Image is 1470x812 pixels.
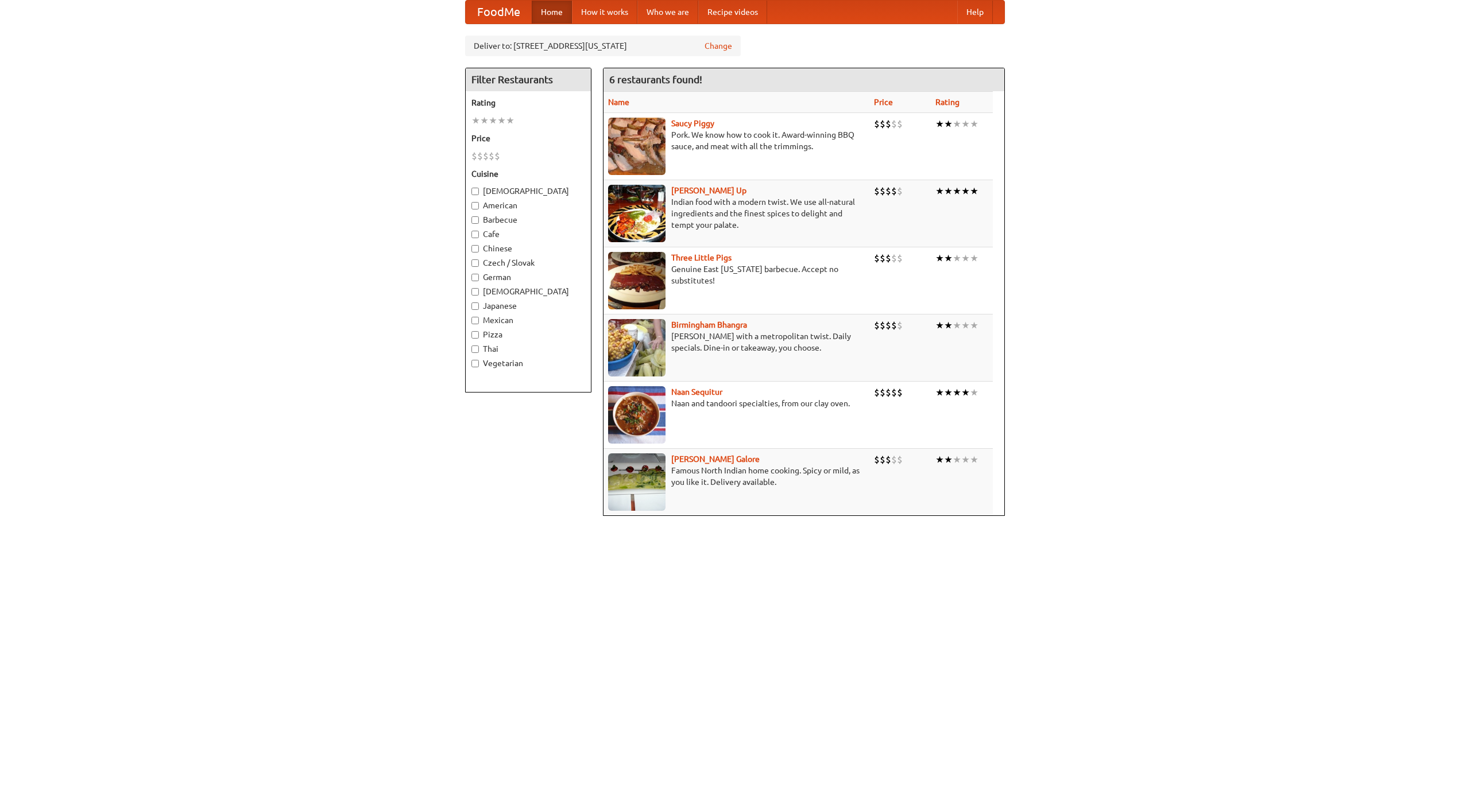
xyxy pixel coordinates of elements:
[897,118,903,130] li: $
[953,453,961,466] li: ★
[608,196,865,231] p: Indian food with a modern twist. We use all-natural ingredients and the finest spices to delight ...
[471,150,477,162] li: $
[471,133,585,144] h5: Price
[572,1,637,24] a: How it works
[489,114,497,127] li: ★
[944,185,953,197] li: ★
[477,150,483,162] li: $
[880,185,885,197] li: $
[471,214,585,226] label: Barbecue
[944,118,953,130] li: ★
[608,185,666,242] img: curryup.jpg
[483,150,489,162] li: $
[471,257,585,269] label: Czech / Slovak
[891,185,897,197] li: $
[471,216,479,224] input: Barbecue
[874,453,880,466] li: $
[970,252,978,265] li: ★
[961,252,970,265] li: ★
[944,453,953,466] li: ★
[608,453,666,511] img: currygalore.jpg
[891,453,897,466] li: $
[897,386,903,399] li: $
[885,252,891,265] li: $
[953,185,961,197] li: ★
[471,259,479,267] input: Czech / Slovak
[897,453,903,466] li: $
[705,40,732,52] a: Change
[671,253,732,262] a: Three Little Pigs
[608,98,629,107] a: Name
[608,331,865,353] p: [PERSON_NAME] with a metropolitan twist. Daily specials. Dine-in or takeaway, you choose.
[671,119,714,128] a: Saucy Piggy
[466,1,532,24] a: FoodMe
[466,68,591,91] h4: Filter Restaurants
[608,319,666,376] img: bhangra.jpg
[897,252,903,265] li: $
[671,387,722,397] b: Naan Sequitur
[874,386,880,399] li: $
[897,185,903,197] li: $
[609,74,702,85] ng-pluralize: 6 restaurants found!
[944,319,953,332] li: ★
[874,118,880,130] li: $
[885,386,891,399] li: $
[471,168,585,180] h5: Cuisine
[885,453,891,466] li: $
[880,453,885,466] li: $
[532,1,572,24] a: Home
[471,329,585,340] label: Pizza
[471,274,479,281] input: German
[970,185,978,197] li: ★
[970,453,978,466] li: ★
[471,97,585,108] h5: Rating
[935,319,944,332] li: ★
[885,185,891,197] li: $
[471,228,585,240] label: Cafe
[953,118,961,130] li: ★
[471,243,585,254] label: Chinese
[608,263,865,286] p: Genuine East [US_STATE] barbecue. Accept no substitutes!
[961,386,970,399] li: ★
[471,300,585,312] label: Japanese
[897,319,903,332] li: $
[957,1,993,24] a: Help
[891,319,897,332] li: $
[935,185,944,197] li: ★
[891,386,897,399] li: $
[471,331,479,339] input: Pizza
[953,252,961,265] li: ★
[608,118,666,175] img: saucy.jpg
[637,1,698,24] a: Who we are
[608,129,865,152] p: Pork. We know how to cook it. Award-winning BBQ sauce, and meat with all the trimmings.
[489,150,494,162] li: $
[471,343,585,355] label: Thai
[471,200,585,211] label: American
[471,358,585,369] label: Vegetarian
[874,252,880,265] li: $
[944,252,953,265] li: ★
[935,386,944,399] li: ★
[953,319,961,332] li: ★
[935,453,944,466] li: ★
[935,118,944,130] li: ★
[953,386,961,399] li: ★
[698,1,767,24] a: Recipe videos
[874,319,880,332] li: $
[471,202,479,209] input: American
[471,345,479,353] input: Thai
[608,465,865,488] p: Famous North Indian home cooking. Spicy or mild, as you like it. Delivery available.
[471,271,585,283] label: German
[880,252,885,265] li: $
[885,118,891,130] li: $
[970,386,978,399] li: ★
[471,185,585,197] label: [DEMOGRAPHIC_DATA]
[671,320,747,329] a: Birmingham Bhangra
[608,252,666,309] img: littlepigs.jpg
[608,386,666,444] img: naansequitur.jpg
[494,150,500,162] li: $
[471,286,585,297] label: [DEMOGRAPHIC_DATA]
